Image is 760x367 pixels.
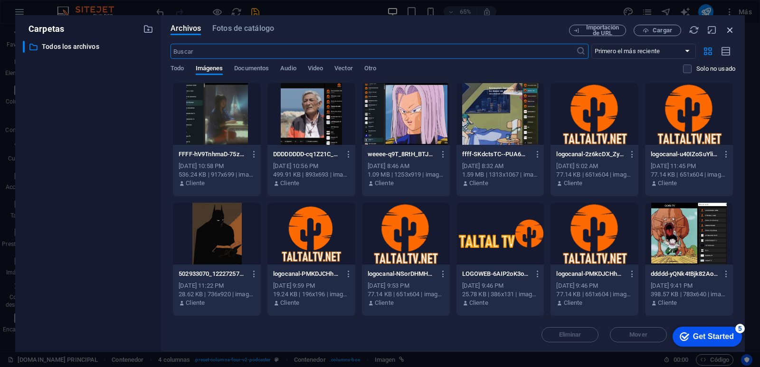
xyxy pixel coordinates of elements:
div: Get Started [28,10,69,19]
p: Cliente [469,179,488,188]
p: Todos los archivos [42,41,136,52]
span: Todo [171,63,184,76]
span: Otro [364,63,376,76]
p: Cliente [658,179,677,188]
p: logocanal-2z6kcDX_ZyvrXbazFExMKw.png [556,150,624,159]
div: 77.14 KB | 651x604 | image/png [556,170,633,179]
p: Cliente [658,299,677,307]
div: [DATE] 9:53 PM [368,282,444,290]
div: [DATE] 9:46 PM [556,282,633,290]
p: logocanal-u40IZoSuYliLnVsVMsYrWA.png [651,150,718,159]
span: Cargar [653,28,672,33]
p: Cliente [186,299,205,307]
p: logocanal-PMKDJCHhv-kFRGIqw39eBA-gd5Kdjku2WxfmjSB-MAKKQ.png [273,270,341,278]
button: Cargar [634,25,681,36]
div: [DATE] 11:45 PM [651,162,727,170]
div: [DATE] 8:46 AM [368,162,444,170]
div: [DATE] 5:02 AM [556,162,633,170]
p: logocanal-PMKDJCHhv-kFRGIqw39eBA.png [556,270,624,278]
p: Cliente [280,299,299,307]
p: weeee-q9T_8RtH_BTJ5-2xPwjEVg.png [368,150,435,159]
button: Importación de URL [569,25,626,36]
span: Video [308,63,323,76]
div: 25.78 KB | 386x131 | image/png [462,290,539,299]
div: 19.24 KB | 196x196 | image/png [273,290,350,299]
input: Buscar [171,44,576,59]
span: Vector [334,63,353,76]
div: [DATE] 9:59 PM [273,282,350,290]
span: Imágenes [196,63,223,76]
div: 28.62 KB | 736x920 | image/jpeg [179,290,255,299]
i: Volver a cargar [689,25,699,35]
p: LOGOWEB-6AIP2oK3oWO1e3OmAI5kNg.png [462,270,530,278]
div: 77.14 KB | 651x604 | image/png [368,290,444,299]
p: Cliente [280,179,299,188]
p: Cliente [564,299,583,307]
p: DDDDDDDD-cq1Z21C_kZhjbgYfOXGENg.png [273,150,341,159]
div: 1.09 MB | 1253x919 | image/png [368,170,444,179]
p: FFFF-hV9TnhmaD-75zfVt6lcV4w.png [179,150,246,159]
p: ffff-SKdctsTC--PUA6WGqN3QRQ.png [462,150,530,159]
p: Cliente [186,179,205,188]
p: Cliente [564,179,583,188]
p: Cliente [375,179,394,188]
div: 398.57 KB | 783x640 | image/png [651,290,727,299]
p: logocanal-NSorDHMHSxLeg2F58M9f_Q.png [368,270,435,278]
i: Crear carpeta [143,24,153,34]
span: Importación de URL [583,25,622,36]
p: 502933070_122272573790063973_7062975006257296079_n-R3Ih_-3i0bIQlGuF_CmAGw.jpg [179,270,246,278]
span: Audio [280,63,296,76]
div: [DATE] 9:41 PM [651,282,727,290]
div: 499.91 KB | 893x693 | image/png [273,170,350,179]
div: 77.14 KB | 651x604 | image/png [556,290,633,299]
p: Carpetas [23,23,64,35]
i: Minimizar [707,25,717,35]
span: Archivos [171,23,201,34]
div: 1.59 MB | 1313x1067 | image/png [462,170,539,179]
div: [DATE] 10:56 PM [273,162,350,170]
p: Cliente [375,299,394,307]
div: Get Started 5 items remaining, 0% complete [8,5,77,25]
div: 77.14 KB | 651x604 | image/png [651,170,727,179]
div: ​ [23,41,25,53]
div: [DATE] 10:58 PM [179,162,255,170]
p: Cliente [469,299,488,307]
div: 5 [70,2,80,11]
p: ddddd-yQNk4tBjk82AoO77cLinHg.png [651,270,718,278]
p: Solo muestra los archivos que no están usándose en el sitio web. Los archivos añadidos durante es... [696,65,735,73]
div: [DATE] 11:22 PM [179,282,255,290]
div: [DATE] 8:32 AM [462,162,539,170]
div: [DATE] 9:46 PM [462,282,539,290]
span: Documentos [234,63,269,76]
div: 536.24 KB | 917x699 | image/png [179,170,255,179]
span: Fotos de catálogo [212,23,274,34]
